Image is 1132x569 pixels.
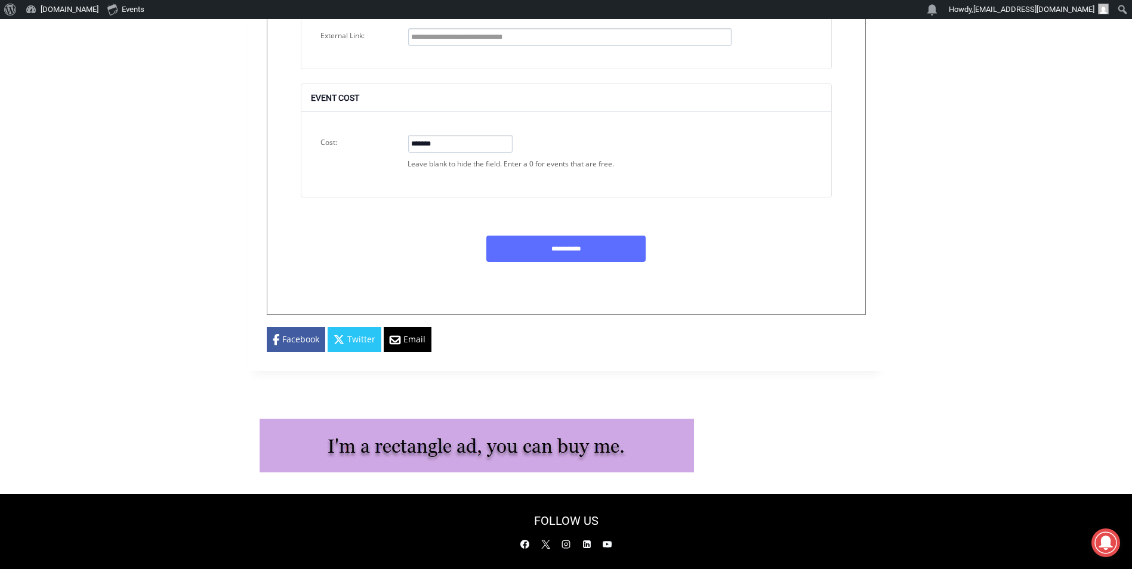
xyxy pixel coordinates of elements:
a: Linkedin [578,536,596,553]
a: Facebook [267,327,325,352]
label: Cost: [320,137,337,147]
img: I'm a rectangle ad, you can buy me [260,419,694,472]
label: External Link: [320,30,365,41]
a: Instagram [557,536,575,553]
h3: Event Cost [311,94,822,102]
a: Twitter [328,327,381,352]
h2: FOLLOW US [466,512,667,530]
span: Intern @ [DOMAIN_NAME] [312,119,553,146]
a: Facebook [516,536,534,553]
div: "I learned about the history of a place I’d honestly never considered even as a resident of [GEOG... [301,1,564,116]
a: Email [384,327,431,352]
span: [EMAIL_ADDRESS][DOMAIN_NAME] [973,5,1094,14]
p: Leave blank to hide the field. Enter a 0 for events that are free. [408,153,812,175]
a: Intern @ [DOMAIN_NAME] [287,116,578,149]
a: X [536,536,554,553]
a: YouTube [599,536,616,553]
